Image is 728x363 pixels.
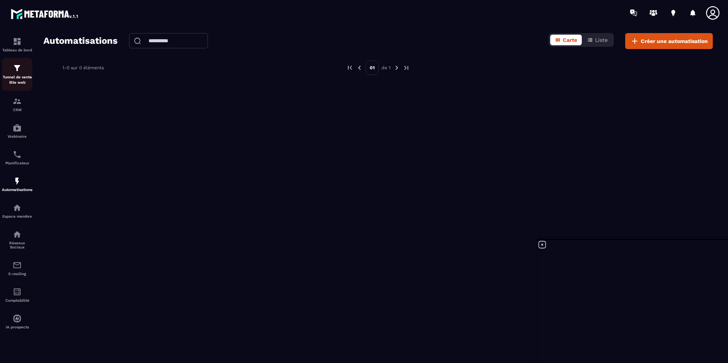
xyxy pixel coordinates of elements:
img: accountant [13,287,22,296]
a: automationsautomationsAutomatisations [2,171,32,197]
img: automations [13,177,22,186]
a: formationformationTableau de bord [2,31,32,58]
span: Carte [563,37,577,43]
p: Comptabilité [2,298,32,302]
img: automations [13,123,22,132]
span: Liste [595,37,608,43]
img: scheduler [13,150,22,159]
img: formation [13,97,22,106]
a: schedulerschedulerPlanificateur [2,144,32,171]
p: Espace membre [2,214,32,218]
a: formationformationCRM [2,91,32,118]
img: formation [13,64,22,73]
p: Planificateur [2,161,32,165]
a: automationsautomationsEspace membre [2,197,32,224]
img: automations [13,203,22,212]
img: logo [11,7,79,21]
p: Webinaire [2,134,32,139]
span: Créer une automatisation [641,37,708,45]
img: social-network [13,230,22,239]
p: IA prospects [2,325,32,329]
p: CRM [2,108,32,112]
img: next [403,64,410,71]
a: emailemailE-mailing [2,255,32,282]
img: formation [13,37,22,46]
button: Liste [583,35,612,45]
p: Tunnel de vente Site web [2,75,32,85]
img: prev [356,64,363,71]
a: accountantaccountantComptabilité [2,282,32,308]
p: Automatisations [2,188,32,192]
a: automationsautomationsWebinaire [2,118,32,144]
p: Tableau de bord [2,48,32,52]
p: E-mailing [2,272,32,276]
img: prev [346,64,353,71]
button: Carte [550,35,582,45]
p: de 1 [382,65,391,71]
p: 1-0 sur 0 éléments [62,65,104,70]
button: Créer une automatisation [625,33,713,49]
p: Réseaux Sociaux [2,241,32,249]
img: next [393,64,400,71]
img: automations [13,314,22,323]
h2: Automatisations [43,33,118,49]
a: social-networksocial-networkRéseaux Sociaux [2,224,32,255]
p: 01 [366,61,379,75]
img: email [13,261,22,270]
a: formationformationTunnel de vente Site web [2,58,32,91]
